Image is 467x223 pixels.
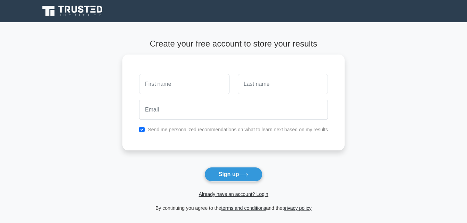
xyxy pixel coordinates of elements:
[238,74,328,94] input: Last name
[118,204,349,212] div: By continuing you agree to the and the
[221,205,266,211] a: terms and conditions
[199,191,268,197] a: Already have an account? Login
[139,74,229,94] input: First name
[122,39,345,49] h4: Create your free account to store your results
[282,205,312,211] a: privacy policy
[139,100,328,120] input: Email
[148,127,328,132] label: Send me personalized recommendations on what to learn next based on my results
[204,167,263,182] button: Sign up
